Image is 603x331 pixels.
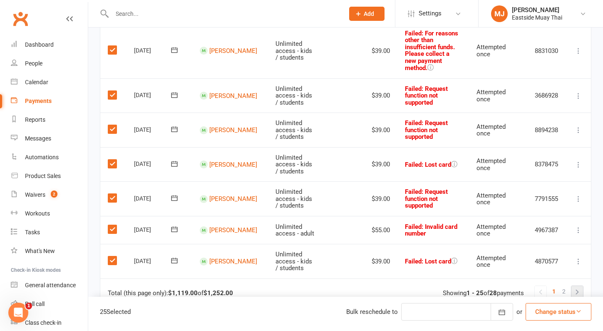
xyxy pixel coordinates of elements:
span: Unlimited access - kids / students [275,40,312,61]
div: Dashboard [25,41,54,48]
a: General attendance kiosk mode [11,276,88,295]
a: [PERSON_NAME] [209,126,257,134]
iframe: Intercom live chat [8,303,28,323]
div: MJ [491,5,508,22]
span: : Request function not supported [405,188,448,209]
span: Failed [405,223,457,238]
span: Unlimited access - kids / students [275,154,312,175]
span: Attempted once [476,223,506,238]
a: Calendar [11,73,88,92]
div: Product Sales [25,173,61,179]
div: Tasks [25,229,40,236]
div: Eastside Muay Thai [512,14,562,21]
span: Attempted once [476,157,506,172]
span: 1 [552,286,556,297]
div: Automations [25,154,59,160]
span: : Lost card [422,161,451,168]
span: : Lost card [422,258,451,265]
td: 7791555 [527,181,566,216]
span: : Request function not supported [405,119,448,140]
div: 25 [100,307,131,317]
div: Showing of payments [443,290,524,297]
td: 8831030 [527,23,566,78]
td: $55.00 [362,216,397,244]
a: What's New [11,242,88,261]
td: $39.00 [362,244,397,278]
a: People [11,54,88,73]
button: Add [349,7,385,21]
span: : For reasons other than insufficient funds. Please collect a new payment method. [405,30,458,72]
span: Unlimited access - kids / students [275,119,312,140]
span: Unlimited access - adult [275,223,314,238]
strong: 28 [489,289,497,297]
span: Failed [405,30,458,72]
a: Dashboard [11,35,88,54]
span: 2 [51,191,57,198]
div: [DATE] [134,254,172,267]
a: Tasks [11,223,88,242]
td: $39.00 [362,78,397,113]
div: [DATE] [134,192,172,205]
span: 1 [25,303,32,309]
a: [PERSON_NAME] [209,160,257,168]
span: Attempted once [476,123,506,138]
div: Roll call [25,301,45,307]
span: : Request function not supported [405,85,448,106]
a: Workouts [11,204,88,223]
span: Attempted once [476,43,506,58]
div: [DATE] [134,44,172,57]
a: 2 [559,286,569,297]
div: [DATE] [134,223,172,236]
td: $39.00 [362,147,397,182]
td: 3686928 [527,78,566,113]
a: Automations [11,148,88,167]
td: $39.00 [362,181,397,216]
div: Bulk reschedule to [346,307,398,317]
a: [PERSON_NAME] [209,47,257,55]
div: Reports [25,116,45,123]
div: [DATE] [134,88,172,101]
td: 4967387 [527,216,566,244]
div: General attendance [25,282,76,288]
span: 2 [562,286,566,297]
div: Total (this page only): of [108,290,233,297]
span: Failed [405,119,448,140]
span: Selected [107,308,131,316]
span: Attempted once [476,254,506,269]
a: Payments [11,92,88,110]
span: Failed [405,188,448,209]
td: $39.00 [362,23,397,78]
span: Failed [405,258,451,265]
div: Messages [25,135,51,142]
div: People [25,60,42,67]
span: Failed [405,85,448,106]
span: Unlimited access - kids / students [275,251,312,272]
div: Waivers [25,191,45,198]
div: [DATE] [134,123,172,136]
a: Roll call [11,295,88,313]
td: 8894238 [527,113,566,147]
div: Payments [25,98,52,104]
a: Waivers 2 [11,186,88,204]
a: 1 [549,286,559,297]
span: Failed [405,161,451,168]
td: 4870577 [527,244,566,278]
a: Clubworx [10,8,31,29]
strong: $1,252.00 [203,289,233,297]
input: Search... [109,8,338,20]
a: [PERSON_NAME] [209,258,257,265]
div: Class check-in [25,319,62,326]
span: Unlimited access - kids / students [275,188,312,209]
strong: 1 - 25 [467,289,484,297]
span: Attempted once [476,192,506,206]
span: Unlimited access - kids / students [275,85,312,106]
td: $39.00 [362,113,397,147]
div: [DATE] [134,157,172,170]
a: Reports [11,110,88,129]
span: Attempted once [476,88,506,103]
strong: $1,119.00 [168,289,198,297]
a: Product Sales [11,167,88,186]
div: Calendar [25,79,48,85]
a: Messages [11,129,88,148]
span: : Invalid card number [405,223,457,238]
